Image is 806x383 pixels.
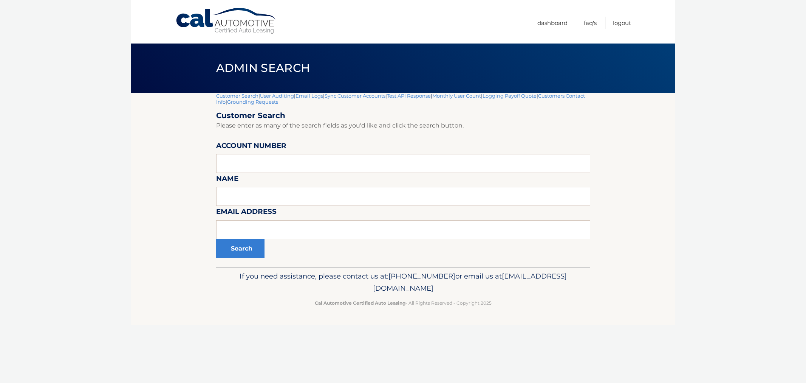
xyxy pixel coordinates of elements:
h2: Customer Search [216,111,590,120]
a: Logout [613,17,631,29]
strong: Cal Automotive Certified Auto Leasing [315,300,405,306]
a: Customers Contact Info [216,93,585,105]
p: Please enter as many of the search fields as you'd like and click the search button. [216,120,590,131]
a: Grounding Requests [227,99,278,105]
a: Cal Automotive [175,8,277,34]
span: Admin Search [216,61,310,75]
a: Sync Customer Accounts [325,93,385,99]
p: - All Rights Reserved - Copyright 2025 [221,299,585,307]
a: Monthly User Count [432,93,481,99]
a: Email Logs [295,93,323,99]
a: Dashboard [537,17,568,29]
p: If you need assistance, please contact us at: or email us at [221,270,585,294]
a: Customer Search [216,93,258,99]
label: Account Number [216,140,286,154]
a: FAQ's [584,17,597,29]
div: | | | | | | | | [216,93,590,267]
a: User Auditing [260,93,294,99]
a: Test API Response [387,93,431,99]
button: Search [216,239,265,258]
span: [PHONE_NUMBER] [388,272,455,280]
label: Email Address [216,206,277,220]
label: Name [216,173,238,187]
a: Logging Payoff Quote [483,93,537,99]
